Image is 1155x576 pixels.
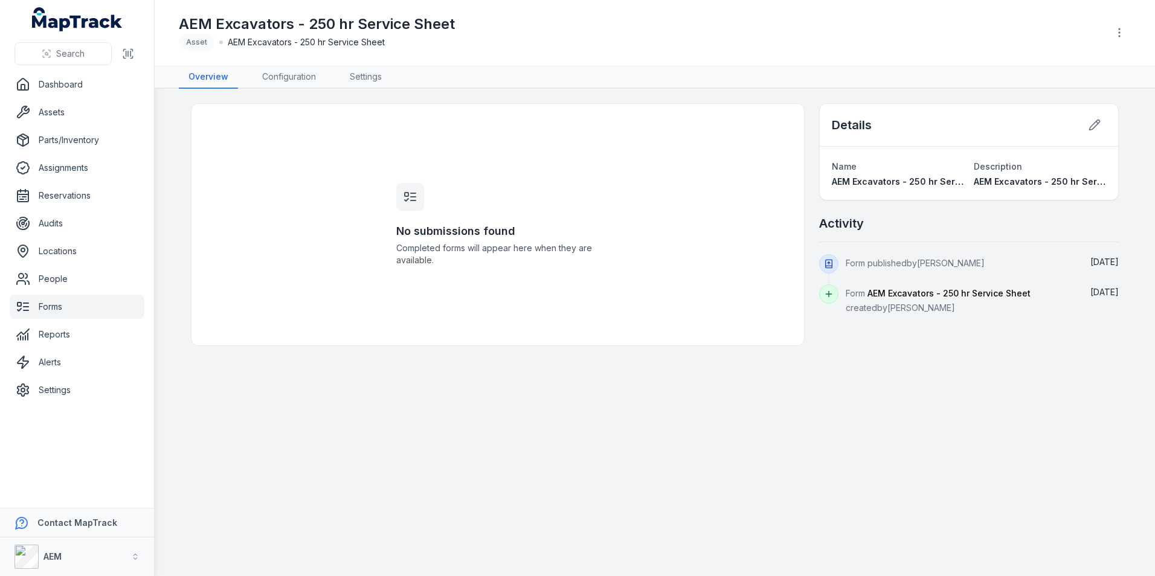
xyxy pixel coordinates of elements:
a: Settings [10,378,144,402]
span: AEM Excavators - 250 hr Service Sheet [228,36,385,48]
h1: AEM Excavators - 250 hr Service Sheet [179,14,455,34]
a: Configuration [253,66,326,89]
span: [DATE] [1090,287,1119,297]
span: Form created by [PERSON_NAME] [846,288,1031,313]
span: Completed forms will appear here when they are available. [396,242,599,266]
div: Asset [179,34,214,51]
a: Locations [10,239,144,263]
span: Name [832,161,857,171]
a: Reports [10,322,144,347]
a: People [10,267,144,291]
span: Search [56,48,85,60]
a: Dashboard [10,72,144,97]
a: MapTrack [32,7,123,31]
span: AEM Excavators - 250 hr Service Sheet [974,176,1143,187]
a: Settings [340,66,391,89]
time: 12/09/2025, 4:00:28 pm [1090,287,1119,297]
a: Audits [10,211,144,235]
h3: No submissions found [396,223,599,240]
h2: Activity [819,215,864,232]
span: AEM Excavators - 250 hr Service Sheet [832,176,1001,187]
strong: AEM [43,551,62,562]
strong: Contact MapTrack [37,517,117,528]
span: [DATE] [1090,257,1119,267]
a: Assets [10,100,144,124]
button: Search [14,42,112,65]
h2: Details [832,117,872,133]
a: Parts/Inventory [10,128,144,152]
time: 12/09/2025, 4:23:20 pm [1090,257,1119,267]
a: Alerts [10,350,144,374]
a: Forms [10,295,144,319]
a: Reservations [10,184,144,208]
span: Description [974,161,1022,171]
a: Assignments [10,156,144,180]
span: AEM Excavators - 250 hr Service Sheet [867,288,1031,298]
a: Overview [179,66,238,89]
span: Form published by [PERSON_NAME] [846,258,985,268]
